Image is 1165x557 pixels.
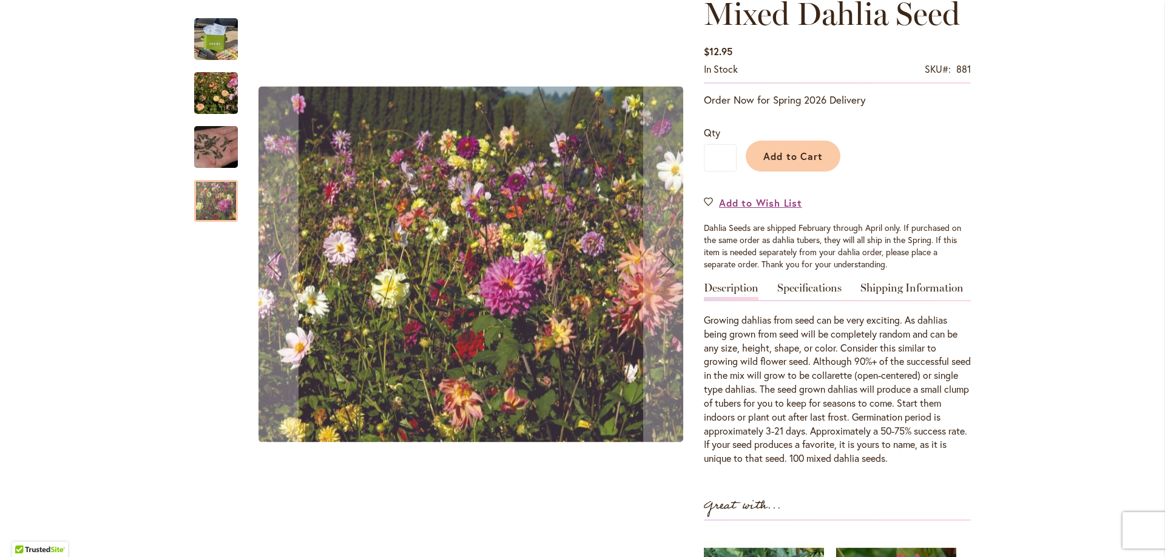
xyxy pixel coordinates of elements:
span: Add to Wish List [719,196,802,210]
span: Qty [704,126,720,139]
div: Swan Island Dahlias - Dahlia Seedlings [194,60,250,114]
button: Previous [250,6,299,523]
div: Product Images [250,6,748,523]
div: Mixed Dahlia Seed [194,6,250,60]
p: Growing dahlias from seed can be very exciting. As dahlias being grown from seed will be complete... [704,313,971,465]
button: Next [643,6,692,523]
strong: SKU [925,62,951,75]
span: Add to Cart [763,150,823,162]
strong: Great with... [704,496,782,516]
button: Add to Cart [746,141,840,172]
div: 881 [956,62,971,76]
div: Swan Island Dahlias - Dahlia SeedSwan Island Dahlias - Dahlia SeedlingsMixed Dahlia Seed [250,6,692,523]
span: $12.95 [704,45,732,58]
a: Shipping Information [860,282,964,300]
span: In stock [704,62,738,75]
img: Swan Island Dahlias - Dahlia Seed [172,118,260,176]
img: Swan Island Dahlias - Dahlia Seedlings [172,64,260,122]
a: Add to Wish List [704,196,802,210]
div: Swan Island Dahlias - Dahlia Seedlings [194,168,238,222]
img: Swan Island Dahlias - Dahlia Seedlings [258,87,683,442]
p: Dahlia Seeds are shipped February through April only. If purchased on the same order as dahlia tu... [704,222,971,270]
a: Specifications [777,282,842,300]
p: Order Now for Spring 2026 Delivery [704,93,971,107]
div: Detailed Product Info [704,282,971,465]
div: Swan Island Dahlias - Dahlia Seedlings [250,6,692,523]
iframe: Launch Accessibility Center [9,514,43,548]
div: Swan Island Dahlias - Dahlia Seed [194,114,250,168]
img: Mixed Dahlia Seed [194,10,238,68]
div: Availability [704,62,738,76]
a: Description [704,282,758,300]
